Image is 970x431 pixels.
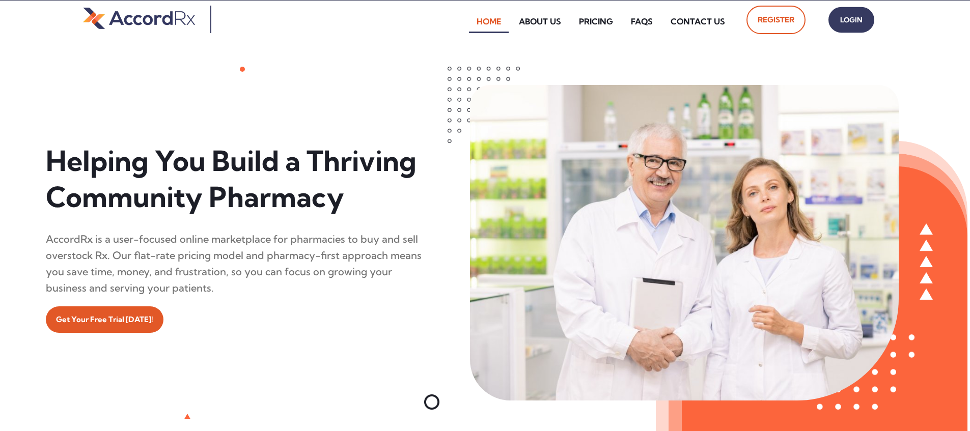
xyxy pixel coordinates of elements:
a: Home [469,10,509,33]
span: Register [758,12,794,28]
a: Login [828,7,874,33]
span: Login [839,13,864,27]
div: AccordRx is a user-focused online marketplace for pharmacies to buy and sell overstock Rx. Our fl... [46,231,424,296]
img: default-logo [83,6,195,31]
a: Pricing [571,10,621,33]
h1: Helping You Build a Thriving Community Pharmacy [46,143,424,216]
span: Get Your Free Trial [DATE]! [56,311,153,328]
a: About Us [511,10,569,33]
a: Contact Us [663,10,733,33]
a: FAQs [623,10,660,33]
a: Register [746,6,806,34]
a: Get Your Free Trial [DATE]! [46,306,163,333]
